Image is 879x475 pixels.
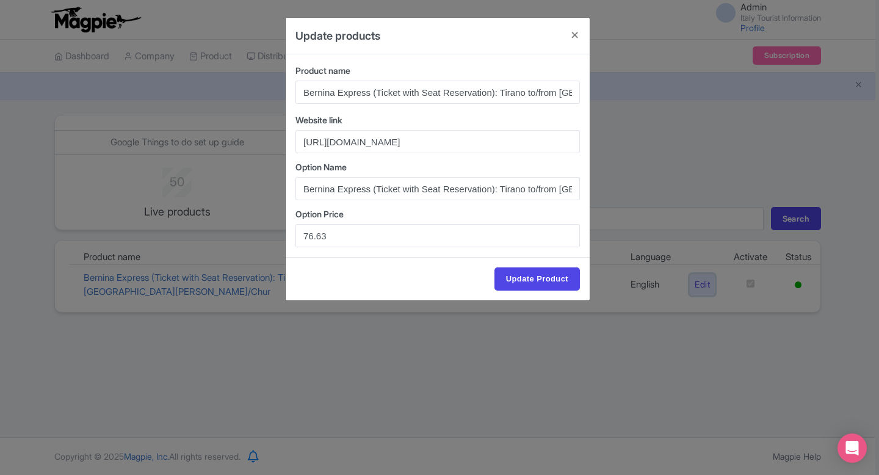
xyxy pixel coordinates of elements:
[560,18,590,53] button: Close
[494,267,580,291] input: Update Product
[295,27,380,44] h4: Update products
[295,224,580,247] input: Options Price
[295,177,580,200] input: Options name
[295,209,344,219] span: Option Price
[295,130,580,153] input: Website link
[295,162,347,172] span: Option Name
[837,433,867,463] div: Open Intercom Messenger
[295,115,342,125] span: Website link
[295,65,350,76] span: Product name
[295,81,580,104] input: Product name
